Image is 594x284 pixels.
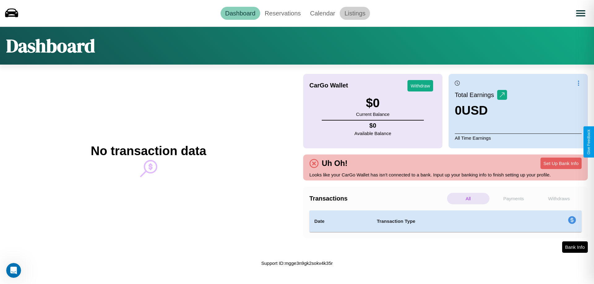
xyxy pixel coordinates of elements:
p: Total Earnings [455,89,497,100]
h3: 0 USD [455,104,507,117]
button: Open menu [572,5,589,22]
button: Bank Info [562,241,588,253]
a: Reservations [260,7,306,20]
h4: Uh Oh! [319,159,351,168]
h4: Date [314,218,367,225]
a: Dashboard [221,7,260,20]
p: All Time Earnings [455,134,582,142]
p: Payments [493,193,535,204]
table: simple table [309,210,582,232]
h4: CarGo Wallet [309,82,348,89]
button: Withdraw [407,80,433,91]
a: Calendar [305,7,340,20]
div: Give Feedback [587,129,591,155]
p: Withdraws [538,193,580,204]
h4: $ 0 [355,122,391,129]
h4: Transactions [309,195,445,202]
p: Looks like your CarGo Wallet has isn't connected to a bank. Input up your banking info to finish ... [309,171,582,179]
p: Current Balance [356,110,390,118]
h2: No transaction data [91,144,206,158]
h4: Transaction Type [377,218,517,225]
p: Available Balance [355,129,391,138]
iframe: Intercom live chat [6,263,21,278]
h1: Dashboard [6,33,95,58]
h3: $ 0 [356,96,390,110]
p: All [447,193,489,204]
button: Set Up Bank Info [540,158,582,169]
a: Listings [340,7,370,20]
p: Support ID: mgge3n9gk2sokv4k35r [261,259,333,267]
